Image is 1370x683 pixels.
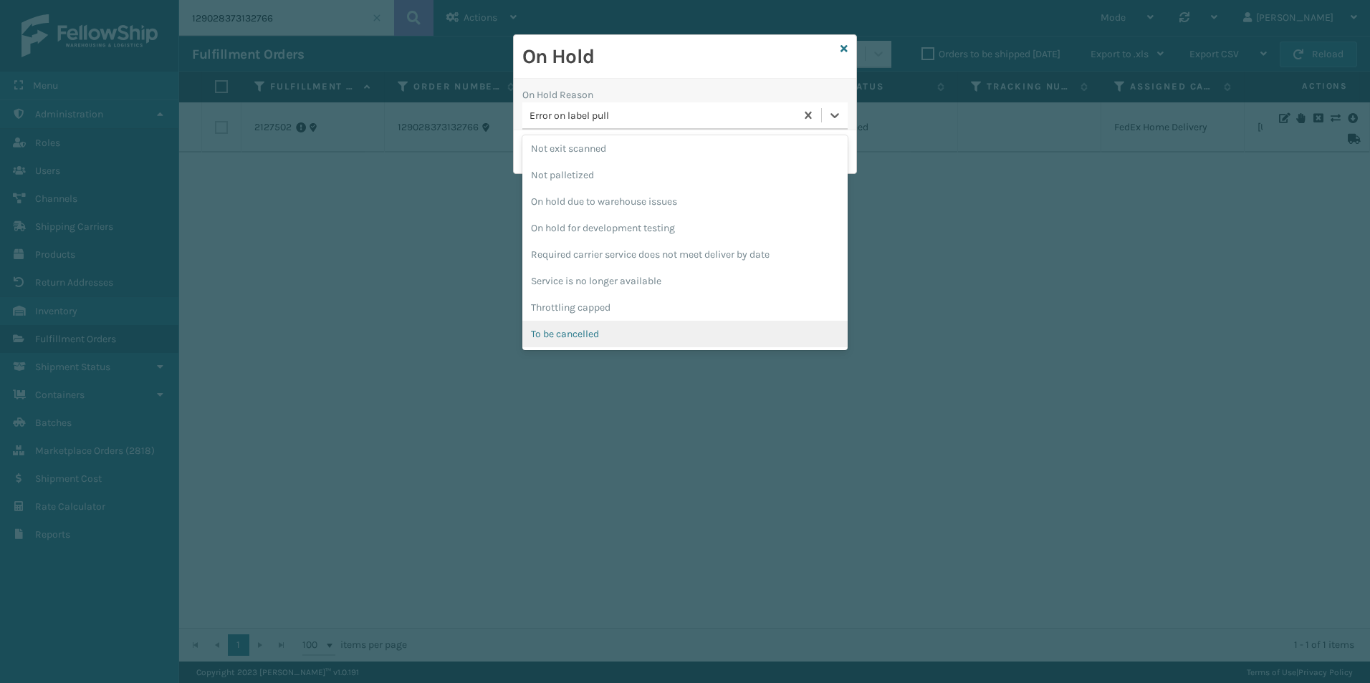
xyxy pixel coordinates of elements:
[522,321,848,347] div: To be cancelled
[522,87,593,102] label: On Hold Reason
[522,215,848,241] div: On hold for development testing
[522,162,848,188] div: Not palletized
[522,135,848,162] div: Not exit scanned
[522,188,848,215] div: On hold due to warehouse issues
[522,241,848,268] div: Required carrier service does not meet deliver by date
[522,44,835,69] h2: On Hold
[530,108,797,123] div: Error on label pull
[522,294,848,321] div: Throttling capped
[522,268,848,294] div: Service is no longer available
